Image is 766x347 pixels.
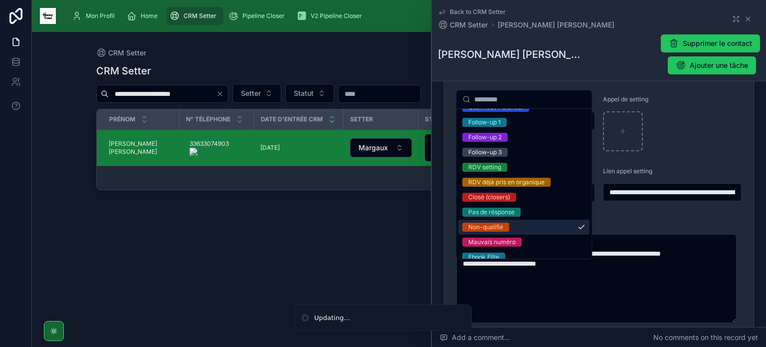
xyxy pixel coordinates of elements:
[260,144,338,152] a: [DATE]
[468,178,545,187] div: RDV déjà pris en organique
[438,8,506,16] a: Back to CRM Setter
[468,193,510,202] div: Closé (closers)
[424,134,490,162] a: Select Button
[359,143,388,153] span: Margaux
[603,95,648,103] span: Appel de setting
[294,88,314,98] span: Statut
[468,133,502,142] div: Follow-up 2
[216,90,228,98] button: Clear
[468,148,502,157] div: Follow-up 3
[438,47,582,61] h1: [PERSON_NAME] [PERSON_NAME]
[468,208,515,217] div: Pas de résponse
[425,115,477,123] span: Statut du lead
[184,12,216,20] span: CRM Setter
[141,12,158,20] span: Home
[468,223,503,232] div: Non-qualifié
[603,167,652,175] span: Lien appel setting
[124,7,165,25] a: Home
[498,20,614,30] a: [PERSON_NAME] [PERSON_NAME]
[468,118,501,127] div: Follow-up 1
[260,144,280,152] span: [DATE]
[109,140,174,156] a: [PERSON_NAME] [PERSON_NAME]
[186,136,248,160] a: 33633074903
[109,115,135,123] span: Prénom
[96,48,146,58] a: CRM Setter
[350,115,373,123] span: Setter
[232,84,281,103] button: Select Button
[190,148,229,156] img: actions-icon.png
[468,163,501,172] div: RDV setting
[468,238,516,247] div: Mauvais numéro
[440,333,510,343] span: Add a comment...
[350,138,412,158] a: Select Button
[64,5,726,27] div: scrollable content
[261,115,323,123] span: Date d'entrée CRM
[456,109,591,259] div: Suggestions
[96,64,151,78] h1: CRM Setter
[108,48,146,58] span: CRM Setter
[314,313,350,323] div: Updating...
[242,12,285,20] span: Pipeline Closer
[350,138,412,157] button: Select Button
[285,84,334,103] button: Select Button
[661,34,760,52] button: Supprimer le contact
[225,7,292,25] a: Pipeline Closer
[683,38,752,48] span: Supprimer le contact
[450,20,488,30] span: CRM Setter
[167,7,223,25] a: CRM Setter
[425,134,490,161] button: Select Button
[186,115,230,123] span: N° Téléphone
[468,253,499,262] div: Ebook Elite
[40,8,56,24] img: App logo
[190,140,229,147] onoff-telecom-ce-phone-number-wrapper: 33633074903
[86,12,115,20] span: Mon Profil
[668,56,756,74] button: Ajouter une tâche
[450,8,506,16] span: Back to CRM Setter
[69,7,122,25] a: Mon Profil
[438,20,488,30] a: CRM Setter
[690,60,748,70] span: Ajouter une tâche
[311,12,362,20] span: V2 Pipeline Closer
[241,88,261,98] span: Setter
[294,7,369,25] a: V2 Pipeline Closer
